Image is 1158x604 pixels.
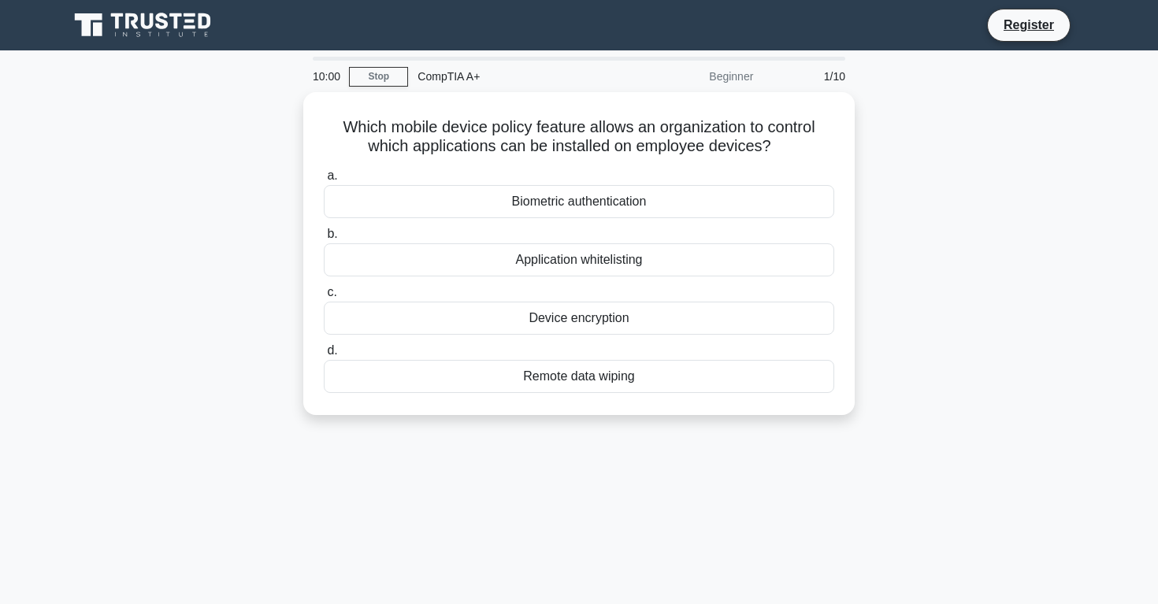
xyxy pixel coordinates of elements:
[327,169,337,182] span: a.
[408,61,625,92] div: CompTIA A+
[324,360,834,393] div: Remote data wiping
[763,61,855,92] div: 1/10
[625,61,763,92] div: Beginner
[994,15,1063,35] a: Register
[322,117,836,157] h5: Which mobile device policy feature allows an organization to control which applications can be in...
[349,67,408,87] a: Stop
[324,302,834,335] div: Device encryption
[327,227,337,240] span: b.
[327,285,336,298] span: c.
[324,185,834,218] div: Biometric authentication
[303,61,349,92] div: 10:00
[324,243,834,276] div: Application whitelisting
[327,343,337,357] span: d.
